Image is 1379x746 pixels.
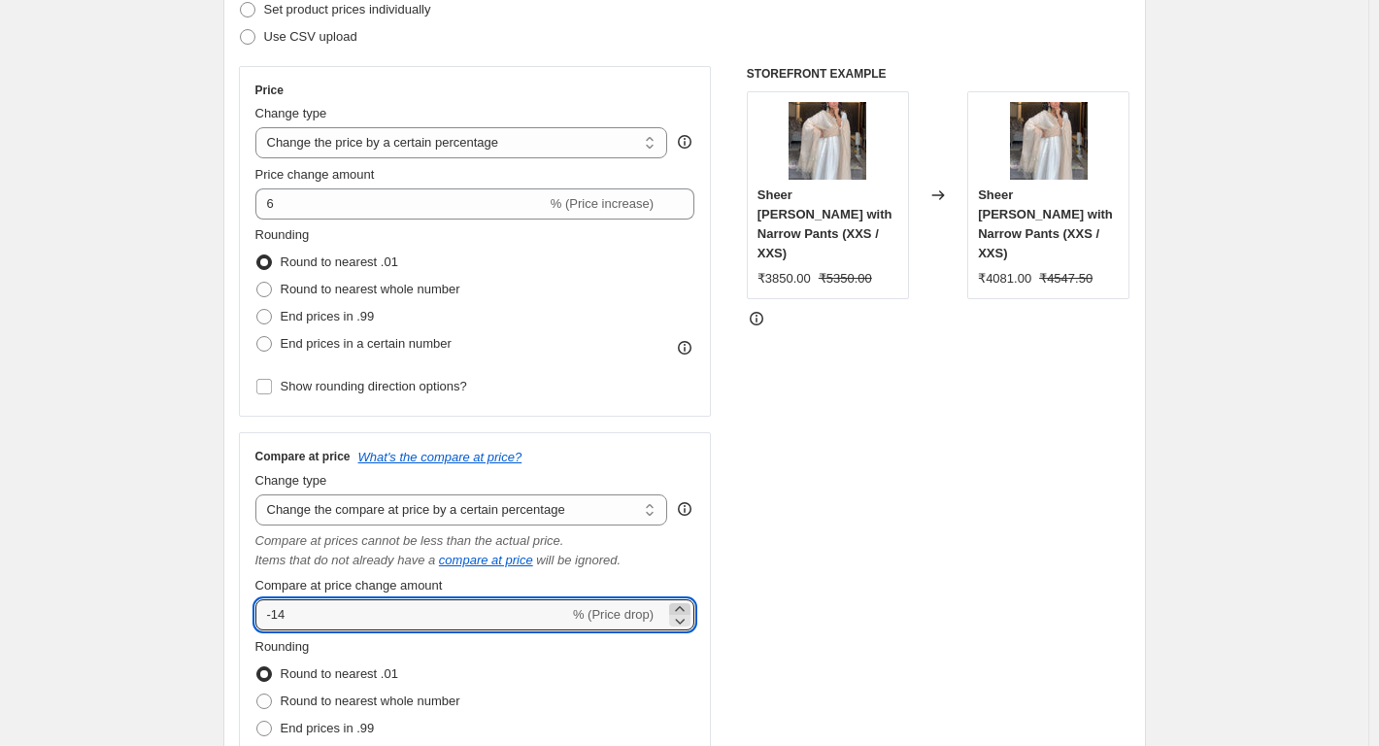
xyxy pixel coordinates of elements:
[255,553,436,567] i: Items that do not already have a
[281,254,398,269] span: Round to nearest .01
[757,271,811,286] span: ₹3850.00
[264,2,431,17] span: Set product prices individually
[255,639,310,654] span: Rounding
[675,132,694,152] div: help
[281,282,460,296] span: Round to nearest whole number
[281,379,467,393] span: Show rounding direction options?
[281,336,452,351] span: End prices in a certain number
[255,106,327,120] span: Change type
[255,473,327,488] span: Change type
[264,29,357,44] span: Use CSV upload
[675,499,694,519] div: help
[255,167,375,182] span: Price change amount
[439,553,533,567] button: compare at price
[281,666,398,681] span: Round to nearest .01
[1039,271,1093,286] span: ₹4547.50
[255,599,569,630] input: -15
[978,187,1113,260] span: Sheer [PERSON_NAME] with Narrow Pants (XXS / XXS)
[255,533,564,548] i: Compare at prices cannot be less than the actual price.
[747,66,1130,82] h6: STOREFRONT EXAMPLE
[551,196,654,211] span: % (Price increase)
[789,102,866,180] img: Artboard6_6x-100_80x.jpg
[281,309,375,323] span: End prices in .99
[255,83,284,98] h3: Price
[255,188,547,220] input: -15
[1010,102,1088,180] img: Artboard6_6x-100_80x.jpg
[536,553,621,567] i: will be ignored.
[255,578,443,593] span: Compare at price change amount
[978,271,1031,286] span: ₹4081.00
[819,271,872,286] span: ₹5350.00
[573,607,654,622] span: % (Price drop)
[757,187,892,260] span: Sheer [PERSON_NAME] with Narrow Pants (XXS / XXS)
[358,450,522,464] button: What's the compare at price?
[281,721,375,735] span: End prices in .99
[255,449,351,464] h3: Compare at price
[281,694,460,708] span: Round to nearest whole number
[255,227,310,242] span: Rounding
